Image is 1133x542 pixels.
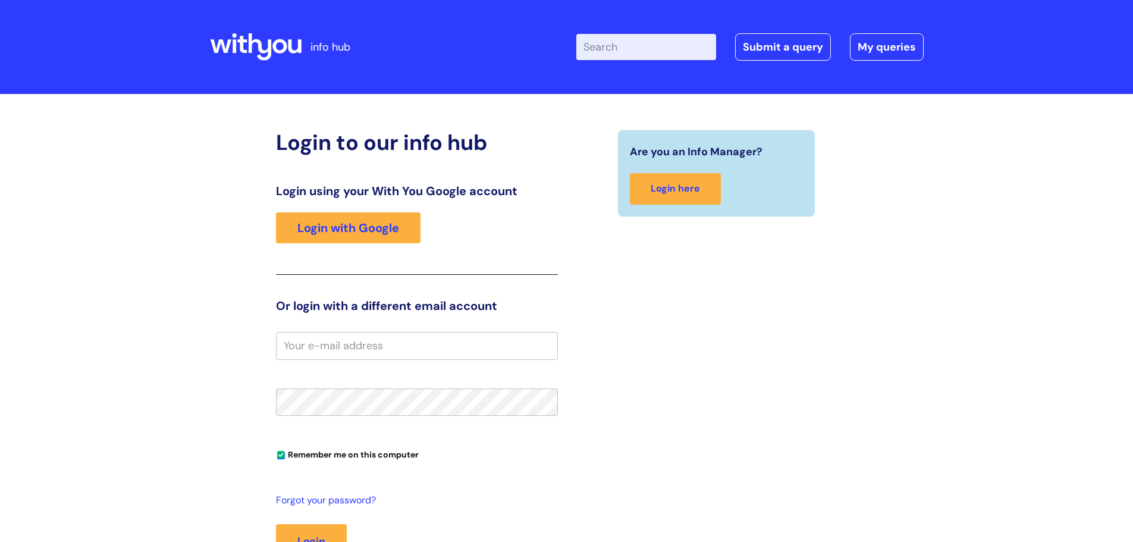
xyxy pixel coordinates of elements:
a: Login here [630,173,721,205]
label: Remember me on this computer [276,447,419,460]
h3: Login using your With You Google account [276,184,558,198]
h3: Or login with a different email account [276,299,558,313]
div: You can uncheck this option if you're logging in from a shared device [276,444,558,463]
h2: Login to our info hub [276,130,558,155]
a: My queries [850,33,924,61]
a: Login with Google [276,212,420,243]
span: Are you an Info Manager? [630,142,762,161]
input: Remember me on this computer [277,452,285,459]
input: Search [576,34,716,60]
p: info hub [310,37,350,57]
input: Your e-mail address [276,332,558,359]
a: Submit a query [735,33,831,61]
a: Forgot your password? [276,492,552,509]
